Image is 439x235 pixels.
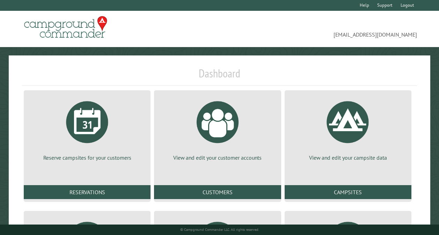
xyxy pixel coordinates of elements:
[24,185,151,199] a: Reservations
[293,154,403,161] p: View and edit your campsite data
[32,154,142,161] p: Reserve campsites for your customers
[162,154,272,161] p: View and edit your customer accounts
[220,19,417,39] span: [EMAIL_ADDRESS][DOMAIN_NAME]
[154,185,281,199] a: Customers
[285,185,411,199] a: Campsites
[293,96,403,161] a: View and edit your campsite data
[32,96,142,161] a: Reserve campsites for your customers
[162,96,272,161] a: View and edit your customer accounts
[180,227,259,232] small: © Campground Commander LLC. All rights reserved.
[22,67,417,86] h1: Dashboard
[22,14,109,41] img: Campground Commander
